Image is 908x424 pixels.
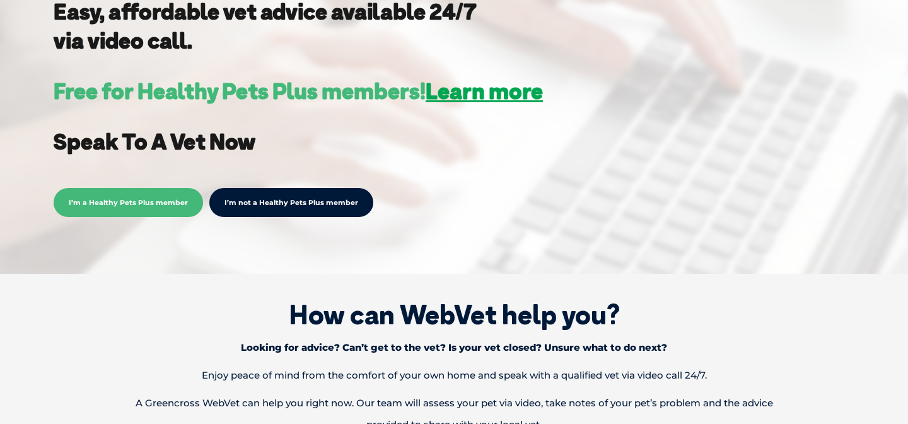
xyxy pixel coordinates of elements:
h1: How can WebVet help you? [19,299,889,331]
p: Looking for advice? Can’t get to the vet? Is your vet closed? Unsure what to do next? [106,337,802,358]
a: Learn more [426,77,543,105]
h3: Free for Healthy Pets Plus members! [54,80,543,102]
a: I’m not a Healthy Pets Plus member [209,188,373,217]
strong: Speak To A Vet Now [54,127,255,155]
a: I’m a Healthy Pets Plus member [54,196,203,208]
p: Enjoy peace of mind from the comfort of your own home and speak with a qualified vet via video ca... [106,365,802,386]
span: I’m a Healthy Pets Plus member [54,188,203,217]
